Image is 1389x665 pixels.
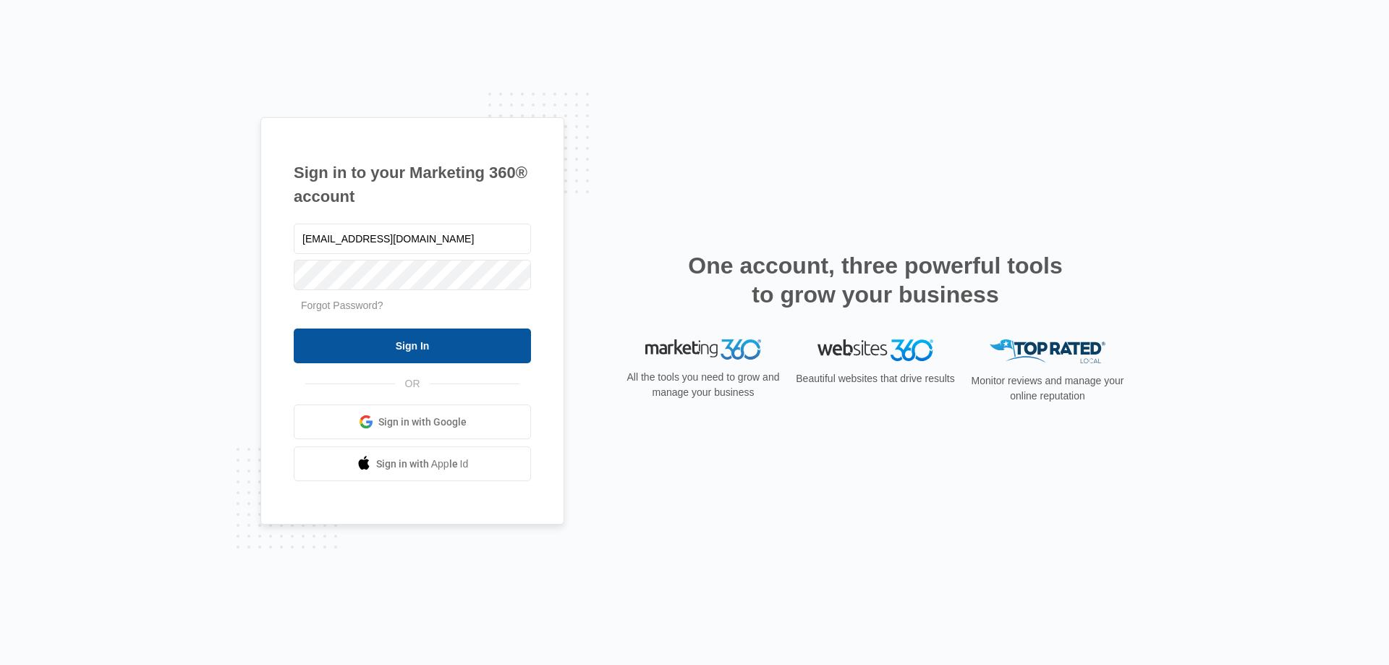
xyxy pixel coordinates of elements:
input: Sign In [294,329,531,363]
span: Sign in with Google [378,415,467,430]
input: Email [294,224,531,254]
span: Sign in with Apple Id [376,457,469,472]
a: Sign in with Apple Id [294,446,531,481]
p: All the tools you need to grow and manage your business [622,370,784,400]
h1: Sign in to your Marketing 360® account [294,161,531,208]
img: Websites 360 [817,339,933,360]
p: Monitor reviews and manage your online reputation [967,373,1129,404]
h2: One account, three powerful tools to grow your business [684,251,1067,309]
img: Marketing 360 [645,339,761,360]
a: Sign in with Google [294,404,531,439]
p: Beautiful websites that drive results [794,371,956,386]
a: Forgot Password? [301,300,383,311]
img: Top Rated Local [990,339,1105,363]
span: OR [395,376,430,391]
